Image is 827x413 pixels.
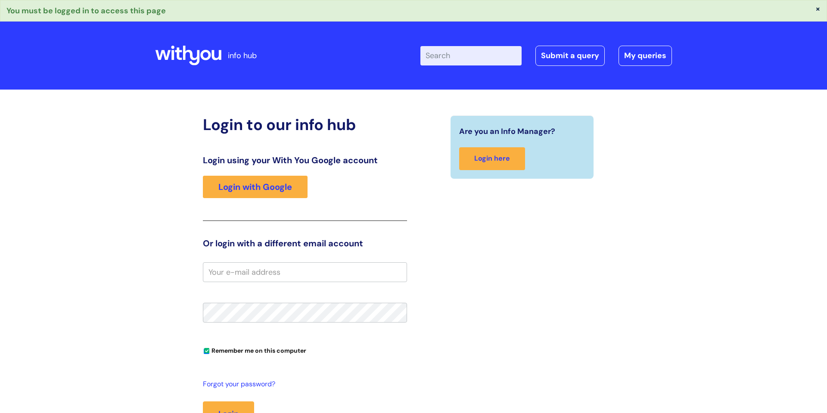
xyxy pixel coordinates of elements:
[203,238,407,248] h3: Or login with a different email account
[420,46,522,65] input: Search
[535,46,605,65] a: Submit a query
[203,378,403,391] a: Forgot your password?
[459,124,555,138] span: Are you an Info Manager?
[203,262,407,282] input: Your e-mail address
[204,348,209,354] input: Remember me on this computer
[203,343,407,357] div: You can uncheck this option if you're logging in from a shared device
[203,176,308,198] a: Login with Google
[203,155,407,165] h3: Login using your With You Google account
[203,115,407,134] h2: Login to our info hub
[619,46,672,65] a: My queries
[459,147,525,170] a: Login here
[203,345,306,354] label: Remember me on this computer
[228,49,257,62] p: info hub
[815,5,821,12] button: ×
